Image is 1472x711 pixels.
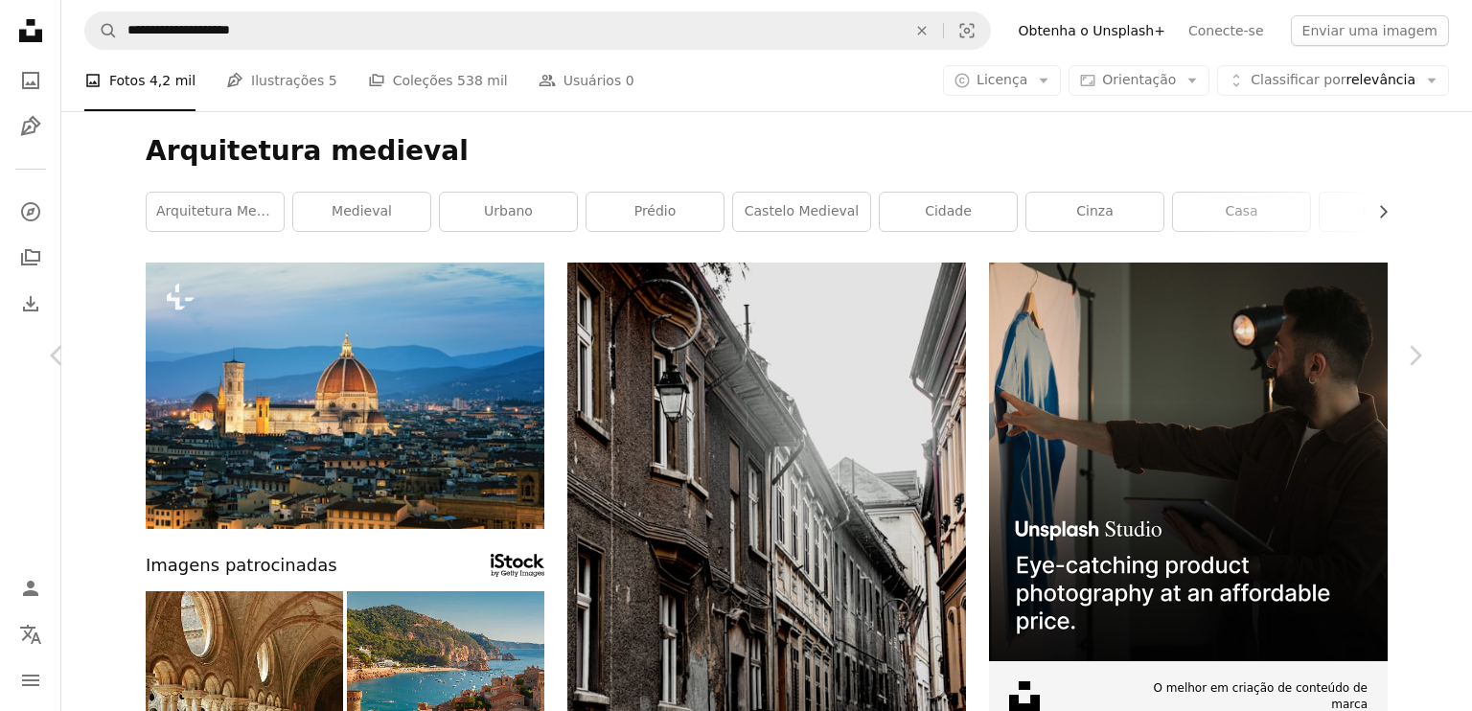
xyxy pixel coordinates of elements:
a: Ilustrações [11,107,50,146]
a: prédio [586,193,724,231]
button: Busca visual [944,12,990,49]
font: Enviar uma imagem [1302,23,1437,38]
button: rolar a lista para a direita [1366,193,1388,231]
button: Menu [11,661,50,700]
a: arquitetura medieval [147,193,284,231]
form: Encontre recursos visuais em todo o site [84,11,991,50]
a: edifício de tijolos marrons durante o dia [567,552,966,569]
a: Coleções [11,239,50,277]
a: cidade [880,193,1017,231]
font: arquitetura medieval [156,203,297,218]
button: Linguagem [11,615,50,654]
font: Conecte-se [1188,23,1264,38]
font: Imagens patrocinadas [146,555,337,575]
font: cidade [925,203,972,218]
a: Explorar [11,193,50,231]
button: Orientação [1069,65,1209,96]
font: medieval [332,203,392,218]
font: Licença [977,72,1027,87]
a: Usuários 0 [539,50,634,111]
font: 0 [626,73,634,88]
a: medieval [293,193,430,231]
a: Conecte-se [1177,15,1276,46]
font: Arquitetura medieval [146,135,469,167]
a: cinza [1026,193,1163,231]
a: estrada [1320,193,1457,231]
font: castelo medieval [745,203,860,218]
a: Coleções 538 mil [368,50,508,111]
font: Classificar por [1251,72,1345,87]
a: Próximo [1357,264,1472,447]
button: Licença [943,65,1061,96]
a: Entrar / Cadastrar-se [11,569,50,608]
font: cinza [1076,203,1113,218]
font: prédio [634,203,677,218]
button: Claro [901,12,943,49]
font: Usuários [563,73,622,88]
font: estrada [1363,203,1414,218]
a: Fotos [11,61,50,100]
button: Enviar uma imagem [1291,15,1449,46]
font: relevância [1346,72,1415,87]
font: Coleções [393,73,453,88]
font: Orientação [1102,72,1176,87]
button: Pesquisar Unsplash [85,12,118,49]
img: Catedral de Florença (Cattedrale di Santa Maria del Fiore) no centro histórico de Florença, Itáli... [146,263,544,529]
font: Ilustrações [251,73,324,88]
font: O melhor em criação de conteúdo de marca [1154,681,1368,711]
a: Ilustrações 5 [226,50,337,111]
font: urbano [484,203,533,218]
a: urbano [440,193,577,231]
button: Classificar porrelevância [1217,65,1449,96]
font: casa [1225,203,1257,218]
a: Obtenha o Unsplash+ [1006,15,1176,46]
img: file-1715714098234-25b8b4e9d8faimage [989,263,1388,661]
a: castelo medieval [733,193,870,231]
font: Obtenha o Unsplash+ [1018,23,1164,38]
font: 5 [329,73,337,88]
font: 538 mil [457,73,508,88]
a: Catedral de Florença (Cattedrale di Santa Maria del Fiore) no centro histórico de Florença, Itáli... [146,386,544,403]
a: casa [1173,193,1310,231]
